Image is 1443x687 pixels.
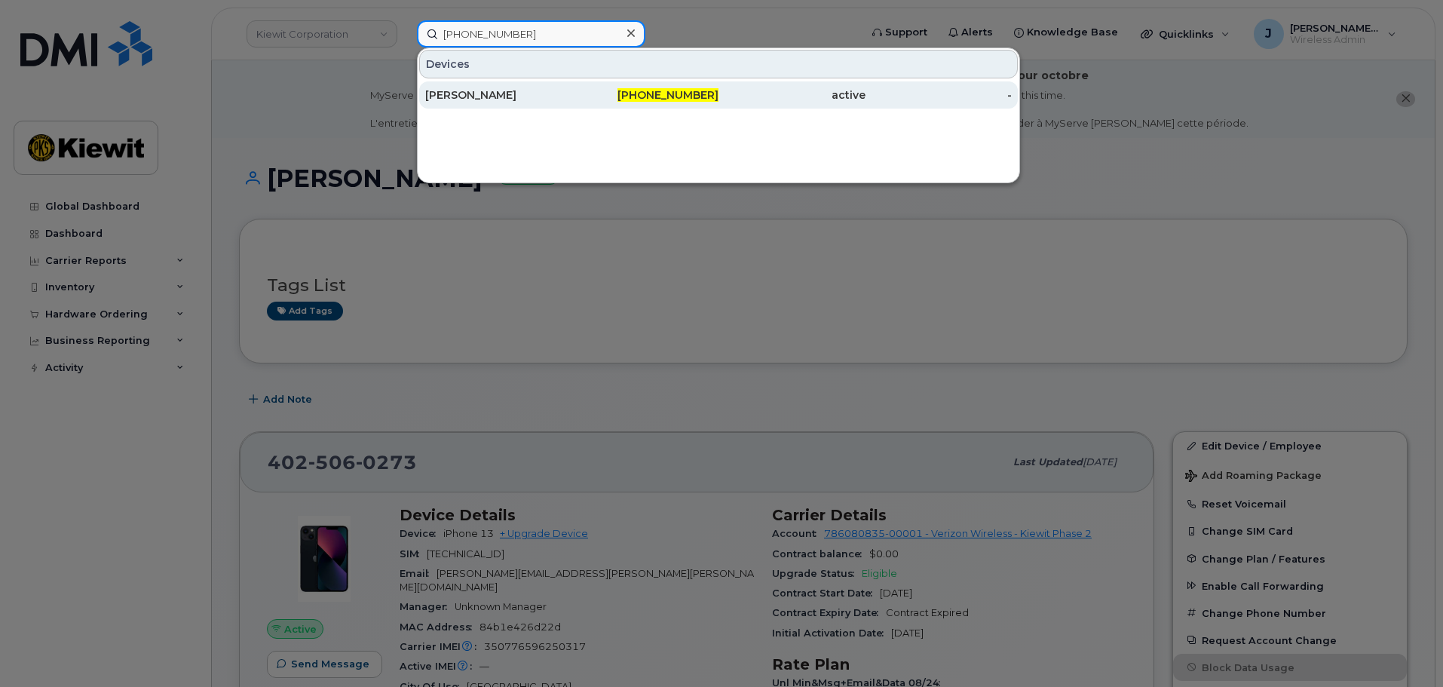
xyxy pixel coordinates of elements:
iframe: Messenger Launcher [1377,621,1432,676]
div: [PERSON_NAME] [425,87,572,103]
div: - [865,87,1013,103]
div: Devices [419,50,1018,78]
a: [PERSON_NAME][PHONE_NUMBER]active- [419,81,1018,109]
div: active [718,87,865,103]
span: [PHONE_NUMBER] [617,88,718,102]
